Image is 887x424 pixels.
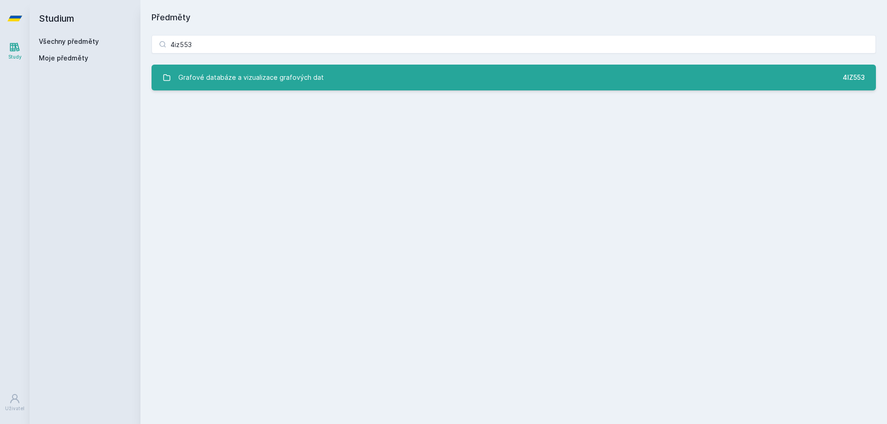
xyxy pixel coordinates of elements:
div: Grafové databáze a vizualizace grafových dat [178,68,324,87]
span: Moje předměty [39,54,88,63]
a: Study [2,37,28,65]
input: Název nebo ident předmětu… [152,35,876,54]
a: Všechny předměty [39,37,99,45]
div: Study [8,54,22,60]
a: Grafové databáze a vizualizace grafových dat 4IZ553 [152,65,876,90]
a: Uživatel [2,388,28,417]
div: Uživatel [5,405,24,412]
div: 4IZ553 [843,73,865,82]
h1: Předměty [152,11,876,24]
